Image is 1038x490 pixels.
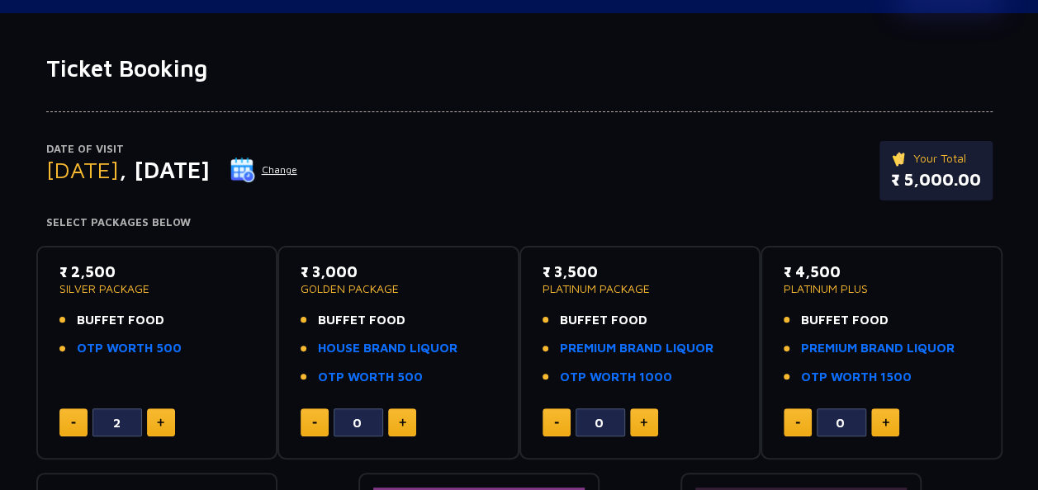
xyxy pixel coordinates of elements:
span: , [DATE] [119,156,210,183]
img: ticket [891,149,908,167]
a: OTP WORTH 500 [77,339,182,358]
p: ₹ 4,500 [784,261,979,283]
p: SILVER PACKAGE [59,283,255,294]
h4: Select Packages Below [46,216,993,229]
p: PLATINUM PACKAGE [543,283,738,294]
img: minus [312,422,317,424]
span: BUFFET FOOD [318,311,405,330]
img: plus [640,418,647,426]
a: OTP WORTH 1000 [560,368,672,387]
img: minus [795,422,800,424]
img: plus [882,418,889,426]
img: plus [157,418,164,426]
a: OTP WORTH 1500 [801,368,912,387]
img: minus [554,422,559,424]
a: HOUSE BRAND LIQUOR [318,339,457,358]
img: minus [71,422,76,424]
p: ₹ 5,000.00 [891,167,981,192]
a: PREMIUM BRAND LIQUOR [801,339,955,358]
a: OTP WORTH 500 [318,368,423,387]
span: BUFFET FOOD [560,311,647,330]
p: GOLDEN PACKAGE [301,283,496,294]
a: PREMIUM BRAND LIQUOR [560,339,713,358]
img: plus [399,418,406,426]
h1: Ticket Booking [46,54,993,82]
span: BUFFET FOOD [801,311,889,330]
p: ₹ 3,000 [301,261,496,283]
p: ₹ 3,500 [543,261,738,283]
p: Date of Visit [46,141,298,158]
button: Change [230,157,298,183]
p: ₹ 2,500 [59,261,255,283]
p: PLATINUM PLUS [784,283,979,294]
span: BUFFET FOOD [77,311,164,330]
p: Your Total [891,149,981,167]
span: [DATE] [46,156,119,183]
